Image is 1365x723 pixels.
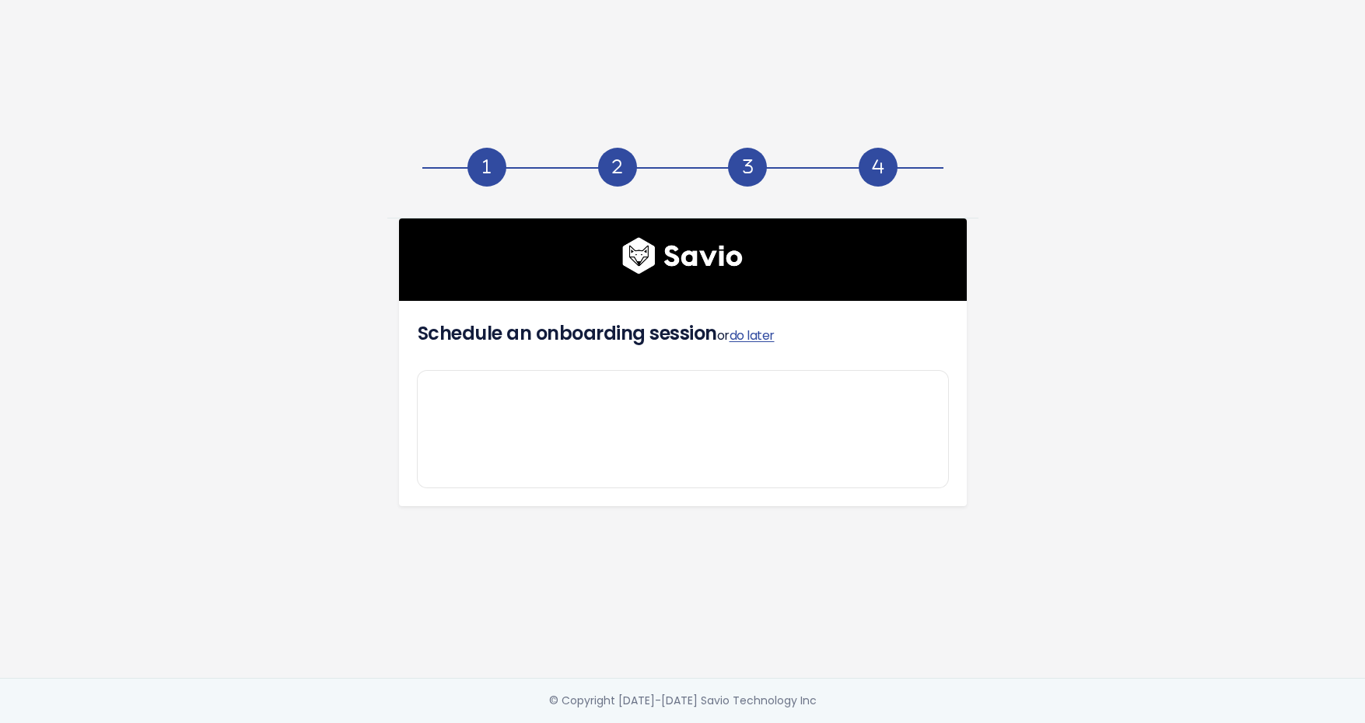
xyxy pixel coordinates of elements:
[622,237,743,274] img: logo600x187.a314fd40982d.png
[418,371,948,487] iframe: 0ecbe5cb
[717,327,775,344] span: or
[549,691,817,711] div: © Copyright [DATE]-[DATE] Savio Technology Inc
[418,320,948,348] h4: Schedule an onboarding session
[730,327,775,344] a: do later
